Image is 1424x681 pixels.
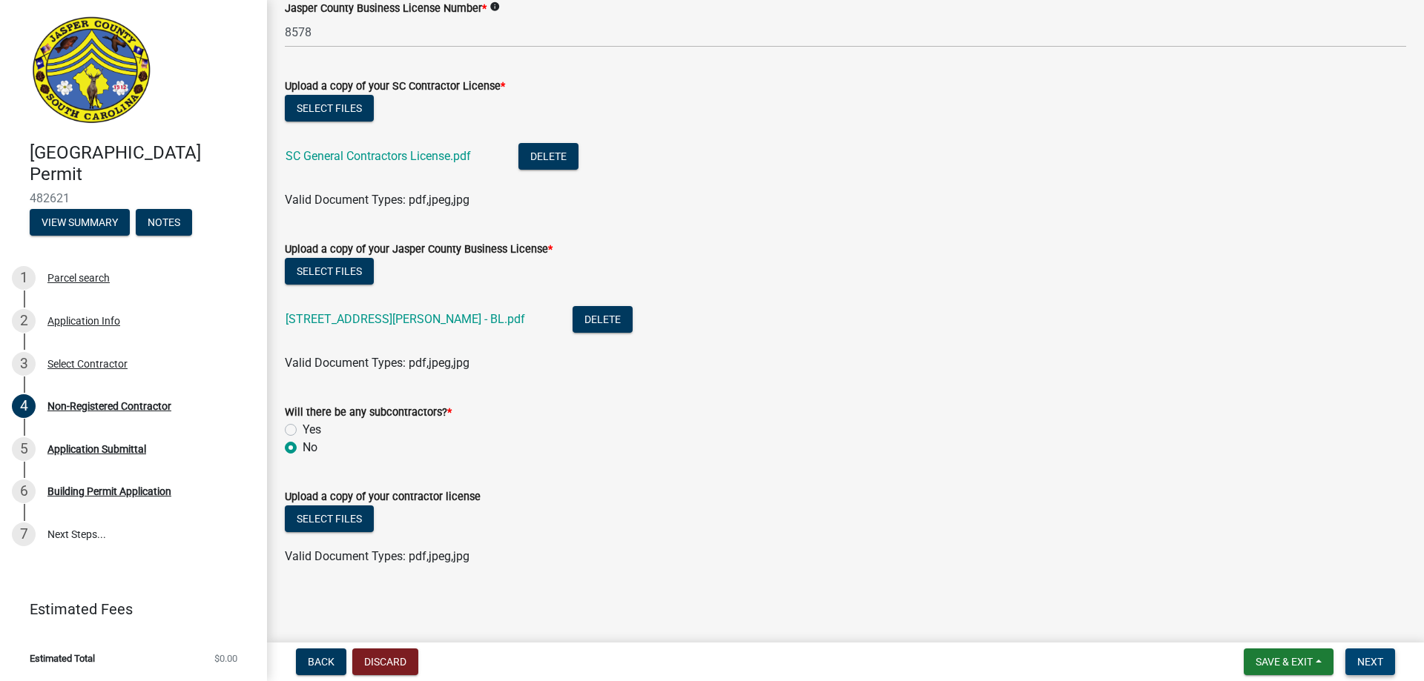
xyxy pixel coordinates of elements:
a: Estimated Fees [12,594,243,624]
span: $0.00 [214,654,237,663]
span: Valid Document Types: pdf,jpeg,jpg [285,193,469,207]
label: Upload a copy of your contractor license [285,492,481,502]
label: Jasper County Business License Number [285,4,487,14]
div: Non-Registered Contractor [47,401,171,411]
button: Discard [352,648,418,675]
label: No [303,439,317,456]
label: Upload a copy of your Jasper County Business License [285,245,553,255]
wm-modal-confirm: Delete Document [573,313,633,327]
span: Back [308,656,334,668]
a: SC General Contractors License.pdf [286,149,471,163]
span: Valid Document Types: pdf,jpeg,jpg [285,356,469,370]
wm-modal-confirm: Summary [30,217,130,229]
div: 4 [12,394,36,418]
label: Will there be any subcontractors? [285,408,452,418]
div: 2 [12,309,36,333]
a: [STREET_ADDRESS][PERSON_NAME] - BL.pdf [286,312,525,326]
div: 5 [12,437,36,461]
label: Yes [303,421,321,439]
div: Application Submittal [47,444,146,454]
div: Application Info [47,316,120,326]
label: Upload a copy of your SC Contractor License [285,82,505,92]
button: Delete [573,306,633,333]
span: Save & Exit [1256,656,1313,668]
button: Next [1345,648,1395,675]
button: Notes [136,209,192,236]
h4: [GEOGRAPHIC_DATA] Permit [30,142,255,185]
div: 6 [12,479,36,503]
img: Jasper County, South Carolina [30,16,154,127]
wm-modal-confirm: Delete Document [518,150,578,164]
span: Estimated Total [30,654,95,663]
div: 3 [12,352,36,376]
button: View Summary [30,209,130,236]
span: Valid Document Types: pdf,jpeg,jpg [285,549,469,563]
i: info [489,1,500,12]
div: Select Contractor [47,359,128,369]
button: Save & Exit [1244,648,1334,675]
div: Building Permit Application [47,486,171,496]
button: Delete [518,143,578,170]
span: 482621 [30,191,237,205]
div: 1 [12,266,36,290]
wm-modal-confirm: Notes [136,217,192,229]
span: Next [1357,656,1383,668]
button: Select files [285,505,374,532]
button: Select files [285,95,374,122]
div: 7 [12,522,36,546]
button: Back [296,648,346,675]
button: Select files [285,258,374,285]
div: Parcel search [47,273,110,283]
